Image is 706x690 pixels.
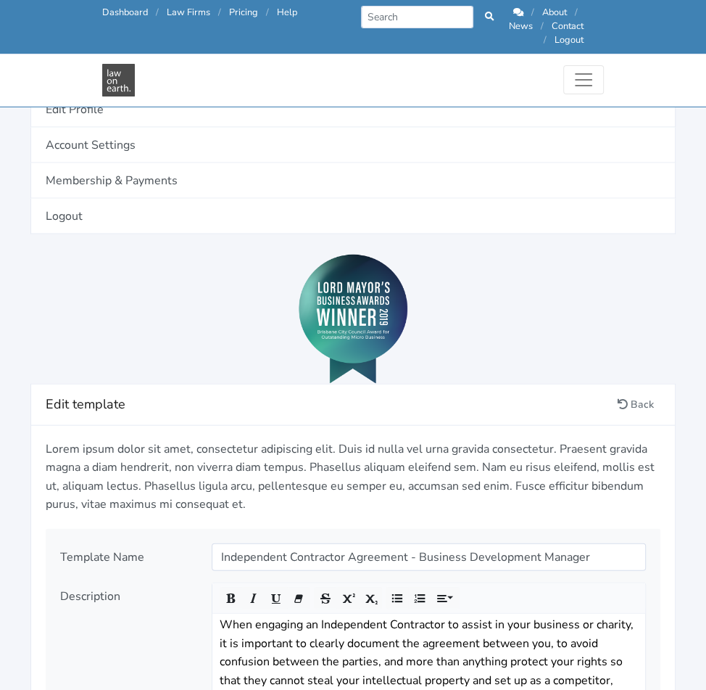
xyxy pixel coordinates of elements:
a: About [542,6,567,19]
button: Strikethrough (CTRL+SHIFT+S) [314,586,337,609]
span: / [575,6,578,19]
span: / [266,6,269,19]
input: Name [212,543,646,570]
a: Logout [555,33,584,46]
a: Dashboard [102,6,148,19]
a: Account Settings [30,127,676,163]
button: Superscript [336,586,360,609]
div: Template Name [50,543,202,570]
button: Unordered list (CTRL+SHIFT+NUM7) [386,586,409,609]
a: Logout [30,198,676,234]
a: Edit Profile [30,91,676,127]
a: Back [611,393,660,415]
a: Help [277,6,297,19]
span: / [541,20,544,33]
button: Subscript [359,586,382,609]
a: Pricing [229,6,258,19]
button: Underline (CTRL+U) [265,586,288,609]
img: Law On Earth [102,64,135,96]
a: News [509,20,533,33]
a: Contact [552,20,584,33]
span: / [218,6,221,19]
button: Bold (CTRL+B) [220,586,243,609]
img: Lord Mayor's Award 2019 [299,254,407,383]
button: Paragraph [431,586,460,609]
button: Italic (CTRL+I) [242,586,265,609]
button: Toggle navigation [563,65,604,94]
button: Remove Font Style (CTRL+\) [287,586,310,609]
p: Lorem ipsum dolor sit amet, consectetur adipiscing elit. Duis id nulla vel urna gravida consectet... [46,440,660,514]
span: / [156,6,159,19]
span: / [544,33,547,46]
a: Membership & Payments [30,163,676,198]
input: Search [361,6,473,28]
a: Law Firms [167,6,210,19]
span: / [531,6,534,19]
h4: Edit template [46,393,611,416]
button: Ordered list (CTRL+SHIFT+NUM8) [408,586,431,609]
